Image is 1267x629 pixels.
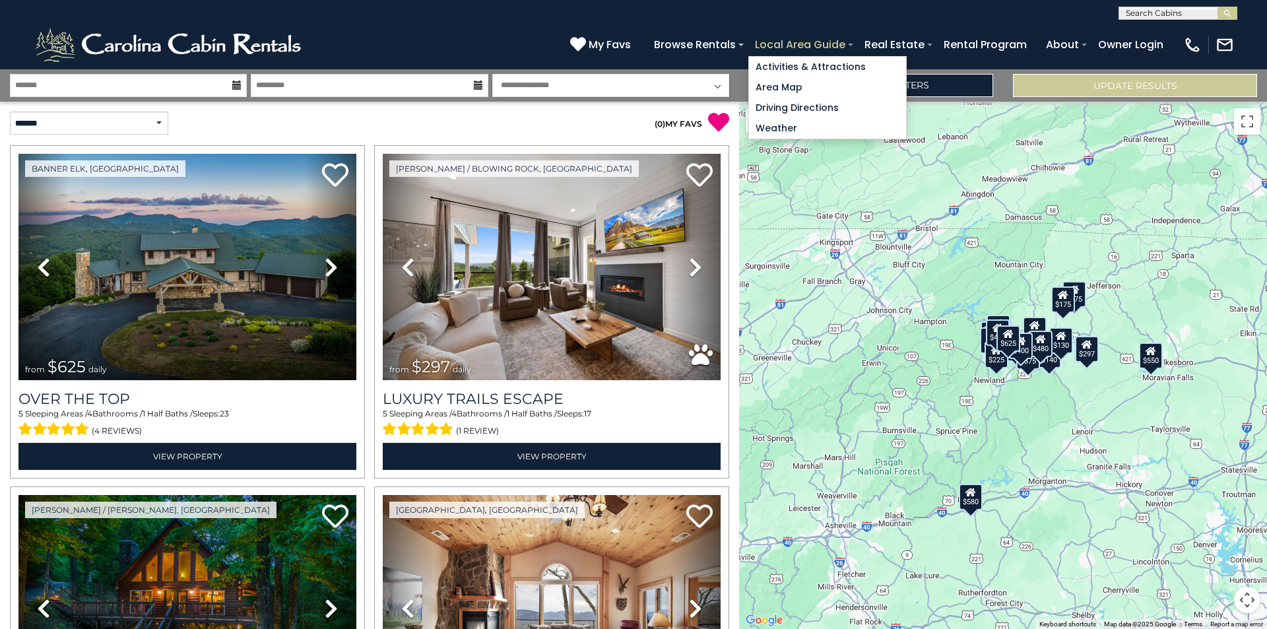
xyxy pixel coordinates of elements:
[1051,286,1075,313] div: $175
[1029,330,1053,356] div: $480
[322,162,348,190] a: Add to favorites
[383,154,721,380] img: thumbnail_168695581.jpeg
[1062,281,1086,307] div: $175
[18,408,356,440] div: Sleeping Areas / Bathrooms / Sleeps:
[589,36,631,53] span: My Favs
[1013,74,1257,97] button: Update Results
[18,409,23,418] span: 5
[383,409,387,418] span: 5
[383,390,721,408] a: Luxury Trails Escape
[749,77,906,98] a: Area Map
[996,325,1020,352] div: $625
[858,33,931,56] a: Real Estate
[584,409,591,418] span: 17
[1039,33,1086,56] a: About
[18,154,356,380] img: thumbnail_167153549.jpeg
[985,342,1008,368] div: $225
[686,503,713,531] a: Add to favorites
[1016,343,1040,369] div: $375
[937,33,1033,56] a: Rental Program
[48,357,86,376] span: $625
[749,98,906,118] a: Driving Directions
[987,314,1010,341] div: $125
[1009,332,1033,358] div: $400
[742,612,786,629] a: Open this area in Google Maps (opens a new window)
[742,612,786,629] img: Google
[451,409,457,418] span: 4
[389,364,409,374] span: from
[1139,342,1163,368] div: $550
[456,422,499,440] span: (1 review)
[389,502,585,518] a: [GEOGRAPHIC_DATA], [GEOGRAPHIC_DATA]
[655,119,702,129] a: (0)MY FAVS
[33,25,307,65] img: White-1-2.png
[1184,620,1202,628] a: Terms
[92,422,142,440] span: (4 reviews)
[453,364,471,374] span: daily
[25,364,45,374] span: from
[570,36,634,53] a: My Favs
[18,443,356,470] a: View Property
[657,119,663,129] span: 0
[1039,620,1096,629] button: Keyboard shortcuts
[25,502,276,518] a: [PERSON_NAME] / [PERSON_NAME], [GEOGRAPHIC_DATA]
[986,319,1010,345] div: $425
[1234,108,1260,135] button: Toggle fullscreen view
[507,409,557,418] span: 1 Half Baths /
[1049,327,1073,354] div: $130
[749,118,906,139] a: Weather
[1037,341,1061,368] div: $140
[959,483,983,510] div: $580
[389,160,639,177] a: [PERSON_NAME] / Blowing Rock, [GEOGRAPHIC_DATA]
[647,33,742,56] a: Browse Rentals
[748,33,852,56] a: Local Area Guide
[87,409,92,418] span: 4
[143,409,193,418] span: 1 Half Baths /
[18,390,356,408] a: Over The Top
[980,327,1004,353] div: $230
[383,408,721,440] div: Sleeping Areas / Bathrooms / Sleeps:
[1234,587,1260,613] button: Map camera controls
[383,443,721,470] a: View Property
[1091,33,1170,56] a: Owner Login
[1075,336,1099,362] div: $297
[1210,620,1263,628] a: Report a map error
[220,409,229,418] span: 23
[412,357,450,376] span: $297
[1023,317,1047,343] div: $349
[749,57,906,77] a: Activities & Attractions
[655,119,665,129] span: ( )
[1183,36,1202,54] img: phone-regular-white.png
[746,108,792,133] button: Change map style
[1104,620,1176,628] span: Map data ©2025 Google
[1216,36,1234,54] img: mail-regular-white.png
[322,503,348,531] a: Add to favorites
[88,364,107,374] span: daily
[25,160,185,177] a: Banner Elk, [GEOGRAPHIC_DATA]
